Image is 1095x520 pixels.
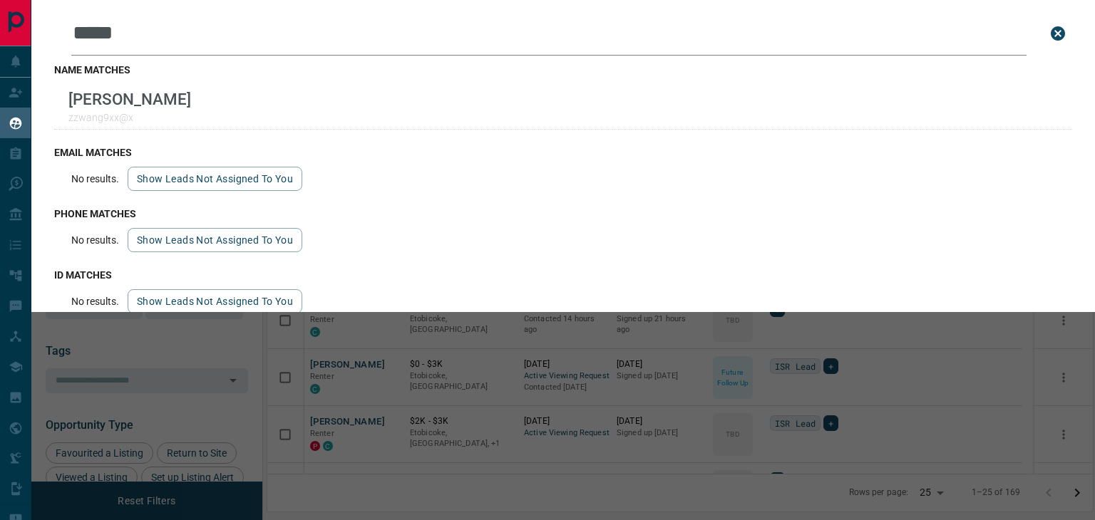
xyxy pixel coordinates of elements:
[54,64,1072,76] h3: name matches
[71,234,119,246] p: No results.
[54,208,1072,219] h3: phone matches
[68,112,191,123] p: zzwang9xx@x
[71,296,119,307] p: No results.
[71,173,119,184] p: No results.
[128,228,302,252] button: show leads not assigned to you
[54,147,1072,158] h3: email matches
[54,269,1072,281] h3: id matches
[128,167,302,191] button: show leads not assigned to you
[68,90,191,108] p: [PERSON_NAME]
[128,289,302,313] button: show leads not assigned to you
[1044,19,1072,48] button: close search bar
